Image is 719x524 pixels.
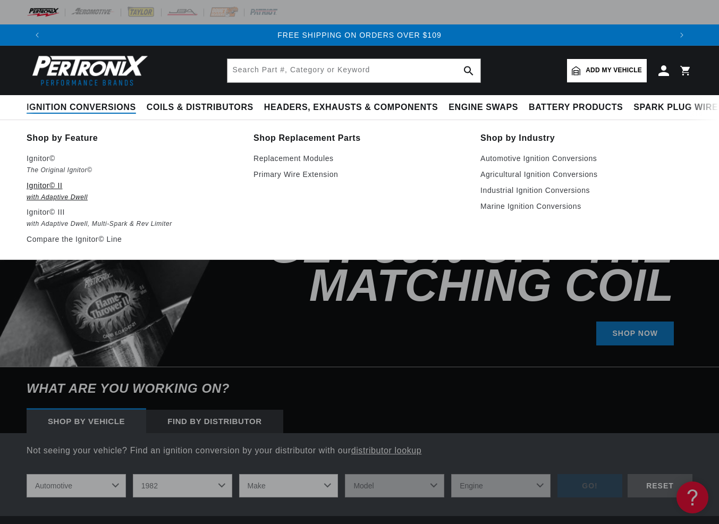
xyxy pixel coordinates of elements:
[443,95,523,120] summary: Engine Swaps
[48,29,671,41] div: Announcement
[480,131,692,146] a: Shop by Industry
[480,200,692,213] a: Marine Ignition Conversions
[523,95,628,120] summary: Battery Products
[147,102,253,113] span: Coils & Distributors
[259,95,443,120] summary: Headers, Exhausts & Components
[27,192,239,203] em: with Adaptive Dwell
[48,29,671,41] div: 3 of 3
[27,206,239,218] p: Ignitor© III
[586,65,642,75] span: Add my vehicle
[628,474,692,498] div: RESET
[27,179,239,203] a: Ignitor© II with Adaptive Dwell
[27,233,239,246] a: Compare the Ignitor© Line
[253,168,466,181] a: Primary Wire Extension
[449,102,518,113] span: Engine Swaps
[277,31,441,39] span: FREE SHIPPING ON ORDERS OVER $109
[27,179,239,192] p: Ignitor© II
[227,59,480,82] input: Search Part #, Category or Keyword
[27,131,239,146] a: Shop by Feature
[27,152,239,176] a: Ignitor© The Original Ignitor©
[146,410,283,433] div: Find by Distributor
[567,59,647,82] a: Add my vehicle
[27,95,141,120] summary: Ignition Conversions
[480,184,692,197] a: Industrial Ignition Conversions
[529,102,623,113] span: Battery Products
[27,152,239,165] p: Ignitor©
[253,131,466,146] a: Shop Replacement Parts
[239,474,339,497] select: Make
[596,322,674,345] a: SHOP NOW
[27,206,239,230] a: Ignitor© III with Adaptive Dwell, Multi-Spark & Rev Limiter
[27,102,136,113] span: Ignition Conversions
[27,444,692,458] p: Not seeing your vehicle? Find an ignition conversion by your distributor with our
[264,102,438,113] span: Headers, Exhausts & Components
[133,474,232,497] select: Year
[457,59,480,82] button: search button
[27,24,48,46] button: Translation missing: en.sections.announcements.previous_announcement
[27,52,149,89] img: Pertronix
[27,410,146,433] div: Shop by vehicle
[345,474,444,497] select: Model
[219,151,674,305] h2: Buy an Ignition Conversion, Get 50% off the Matching Coil
[27,165,239,176] em: The Original Ignitor©
[27,474,126,497] select: Ride Type
[351,446,422,455] a: distributor lookup
[480,152,692,165] a: Automotive Ignition Conversions
[451,474,551,497] select: Engine
[480,168,692,181] a: Agricultural Ignition Conversions
[253,152,466,165] a: Replacement Modules
[141,95,259,120] summary: Coils & Distributors
[27,218,239,230] em: with Adaptive Dwell, Multi-Spark & Rev Limiter
[671,24,692,46] button: Translation missing: en.sections.announcements.next_announcement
